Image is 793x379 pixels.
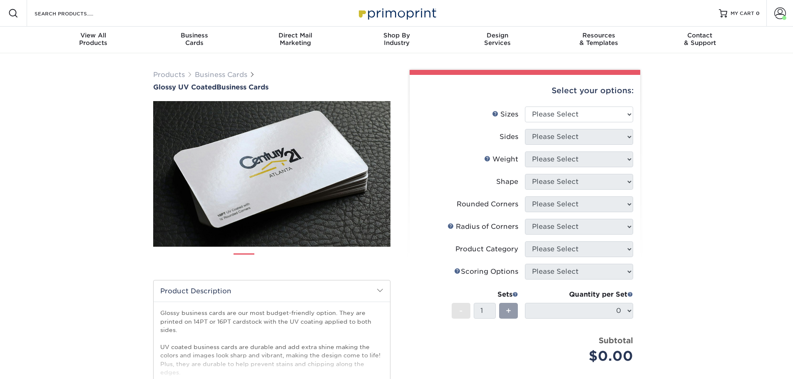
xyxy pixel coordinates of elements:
div: Select your options: [416,75,634,107]
div: Scoring Options [454,267,518,277]
strong: Subtotal [599,336,633,345]
div: Shape [496,177,518,187]
span: View All [43,32,144,39]
span: Shop By [346,32,447,39]
span: MY CART [731,10,754,17]
img: Business Cards 01 [234,250,254,271]
div: Sets [452,290,518,300]
img: Primoprint [355,4,438,22]
div: Industry [346,32,447,47]
span: - [459,305,463,317]
a: Shop ByIndustry [346,27,447,53]
span: Glossy UV Coated [153,83,216,91]
a: Direct MailMarketing [245,27,346,53]
div: Sides [500,132,518,142]
div: Marketing [245,32,346,47]
a: Contact& Support [649,27,751,53]
div: Quantity per Set [525,290,633,300]
div: Cards [144,32,245,47]
div: Products [43,32,144,47]
a: BusinessCards [144,27,245,53]
span: Direct Mail [245,32,346,39]
a: DesignServices [447,27,548,53]
input: SEARCH PRODUCTS..... [34,8,115,18]
a: Business Cards [195,71,247,79]
a: Products [153,71,185,79]
h1: Business Cards [153,83,390,91]
div: & Support [649,32,751,47]
div: Weight [484,154,518,164]
img: Business Cards 03 [289,250,310,271]
div: Product Category [455,244,518,254]
div: & Templates [548,32,649,47]
img: Glossy UV Coated 01 [153,55,390,292]
div: Sizes [492,109,518,119]
h2: Product Description [154,280,390,302]
span: + [506,305,511,317]
img: Business Cards 02 [261,250,282,271]
a: View AllProducts [43,27,144,53]
span: Design [447,32,548,39]
span: Business [144,32,245,39]
div: $0.00 [531,346,633,366]
span: Contact [649,32,751,39]
a: Glossy UV CoatedBusiness Cards [153,83,390,91]
div: Rounded Corners [457,199,518,209]
a: Resources& Templates [548,27,649,53]
div: Radius of Corners [447,222,518,232]
div: Services [447,32,548,47]
span: Resources [548,32,649,39]
span: 0 [756,10,760,16]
